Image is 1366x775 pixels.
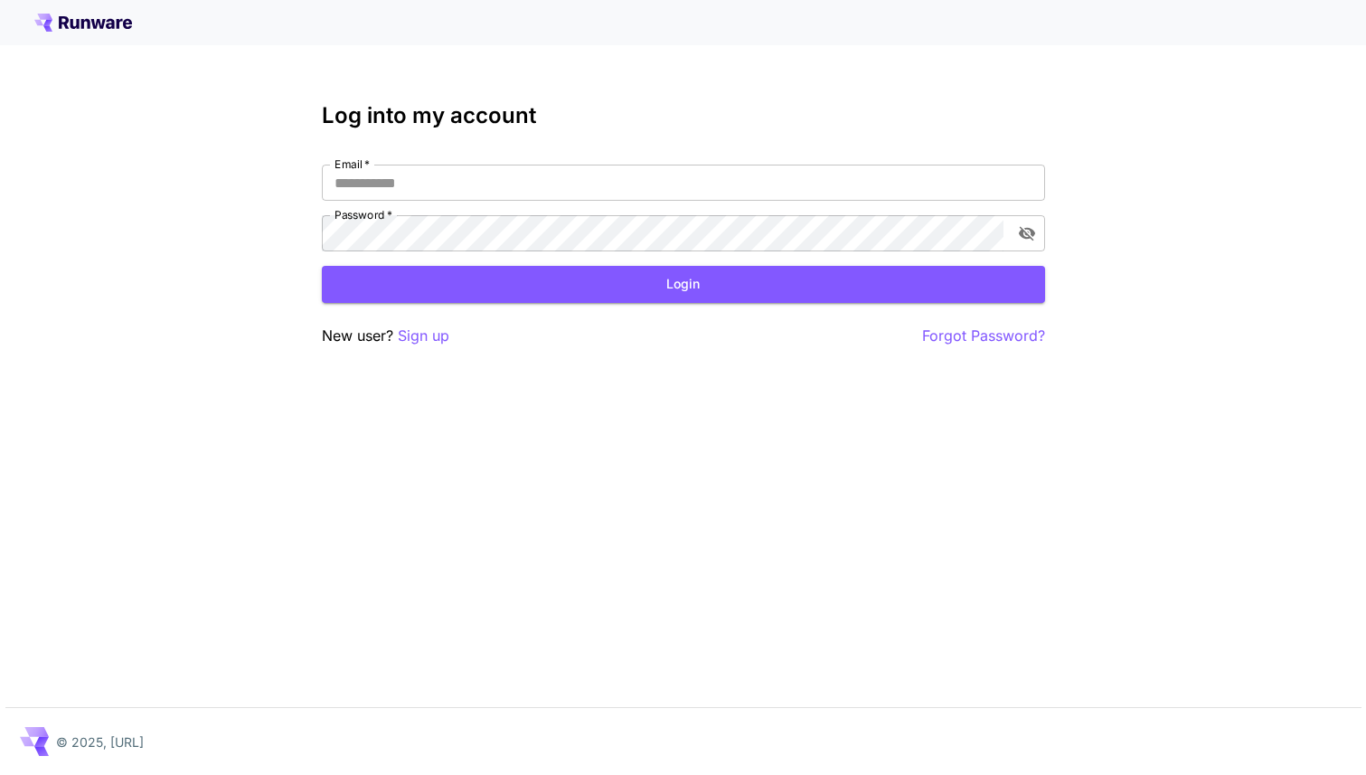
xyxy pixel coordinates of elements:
[56,732,144,751] p: © 2025, [URL]
[1011,217,1043,250] button: toggle password visibility
[334,156,370,172] label: Email
[322,266,1045,303] button: Login
[398,325,449,347] button: Sign up
[334,207,392,222] label: Password
[322,325,449,347] p: New user?
[322,103,1045,128] h3: Log into my account
[922,325,1045,347] button: Forgot Password?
